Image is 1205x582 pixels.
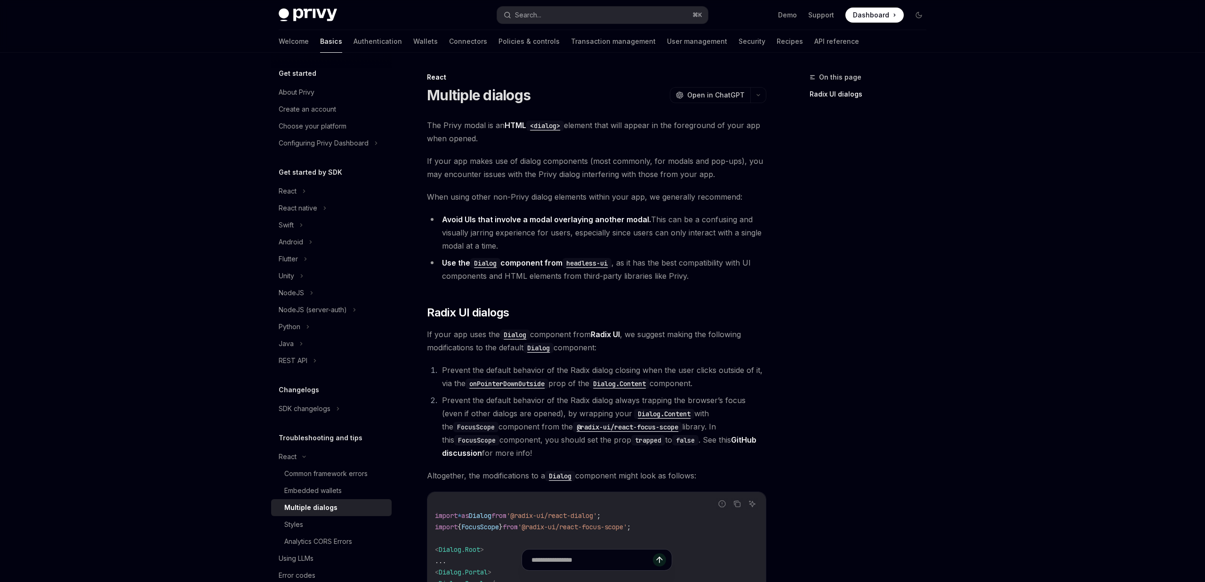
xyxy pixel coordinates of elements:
h5: Troubleshooting and tips [279,432,362,444]
div: Java [279,338,294,349]
div: Multiple dialogs [284,502,337,513]
a: Connectors [449,30,487,53]
a: Dialog.Content [589,379,650,388]
div: NodeJS [279,287,304,299]
code: FocusScope [454,435,499,445]
span: import [435,511,458,520]
button: Toggle dark mode [911,8,926,23]
a: Wallets [413,30,438,53]
span: If your app uses the component from , we suggest making the following modifications to the defaul... [427,328,766,354]
a: Dialog [500,330,530,339]
a: Using LLMs [271,550,392,567]
code: <dialog> [526,121,564,131]
span: Dashboard [853,10,889,20]
span: > [480,545,484,554]
span: If your app makes use of dialog components (most commonly, for modals and pop-ups), you may encou... [427,154,766,181]
a: Policies & controls [498,30,560,53]
span: < [435,545,439,554]
div: Flutter [279,253,298,265]
li: Prevent the default behavior of the Radix dialog always trapping the browser’s focus (even if oth... [439,394,766,460]
div: REST API [279,355,307,366]
a: Welcome [279,30,309,53]
div: SDK changelogs [279,403,330,414]
div: React [427,73,766,82]
code: Dialog [545,471,575,481]
h5: Get started by SDK [279,167,342,178]
a: Demo [778,10,797,20]
li: Prevent the default behavior of the Radix dialog closing when the user clicks outside of it, via ... [439,364,766,390]
div: Swift [279,219,294,231]
code: Dialog [470,258,500,268]
a: About Privy [271,84,392,101]
a: Dashboard [845,8,904,23]
a: Recipes [777,30,803,53]
a: Styles [271,516,392,533]
span: from [491,511,506,520]
code: Dialog.Content [634,409,694,419]
a: API reference [814,30,859,53]
a: Authentication [353,30,402,53]
a: headless-ui [562,258,611,267]
div: React [279,451,297,462]
div: Choose your platform [279,121,346,132]
button: Open in ChatGPT [670,87,750,103]
button: Copy the contents from the code block [731,498,743,510]
span: import [435,523,458,531]
div: Unity [279,270,294,282]
a: Dialog [523,343,554,352]
span: When using other non-Privy dialog elements within your app, we generally recommend: [427,190,766,203]
div: Common framework errors [284,468,368,479]
code: Dialog.Content [589,379,650,389]
a: Dialog [545,471,575,480]
a: Multiple dialogs [271,499,392,516]
h5: Changelogs [279,384,319,396]
div: Android [279,236,303,248]
div: Configuring Privy Dashboard [279,137,369,149]
span: ; [597,511,601,520]
a: Dialog.Content [632,409,694,418]
span: from [503,523,518,531]
img: dark logo [279,8,337,22]
div: Create an account [279,104,336,115]
span: Open in ChatGPT [687,90,745,100]
div: Styles [284,519,303,530]
a: @radix-ui/react-focus-scope [573,422,682,431]
a: Security [739,30,765,53]
a: Transaction management [571,30,656,53]
a: Support [808,10,834,20]
code: onPointerDownOutside [466,379,548,389]
code: Dialog [500,330,530,340]
span: } [499,523,503,531]
a: onPointerDownOutside [466,379,548,388]
span: Radix UI dialogs [427,305,509,320]
button: Ask AI [746,498,758,510]
a: Radix UI [591,330,620,339]
a: Radix UI dialogs [810,87,934,102]
span: On this page [819,72,861,83]
div: About Privy [279,87,314,98]
div: Embedded wallets [284,485,342,496]
div: React [279,186,297,197]
div: Using LLMs [279,553,313,564]
a: Common framework errors [271,465,392,482]
span: Altogether, the modifications to a component might look as follows: [427,469,766,482]
div: Error codes [279,570,315,581]
a: Create an account [271,101,392,118]
code: FocusScope [453,422,498,432]
a: Basics [320,30,342,53]
li: , as it has the best compatibility with UI components and HTML elements from third-party librarie... [427,256,766,283]
div: NodeJS (server-auth) [279,304,347,315]
strong: Avoid UIs that involve a modal overlaying another modal. [442,215,651,224]
span: FocusScope [461,523,499,531]
span: '@radix-ui/react-focus-scope' [518,523,627,531]
code: Dialog [523,343,554,353]
h5: Get started [279,68,316,79]
li: This can be a confusing and visually jarring experience for users, especially since users can onl... [427,213,766,252]
span: as [461,511,469,520]
button: Search...⌘K [497,7,708,24]
span: The Privy modal is an element that will appear in the foreground of your app when opened. [427,119,766,145]
a: Dialog [470,258,500,267]
a: HTML<dialog> [505,121,564,130]
strong: Use the component from [442,258,611,267]
button: Report incorrect code [716,498,728,510]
